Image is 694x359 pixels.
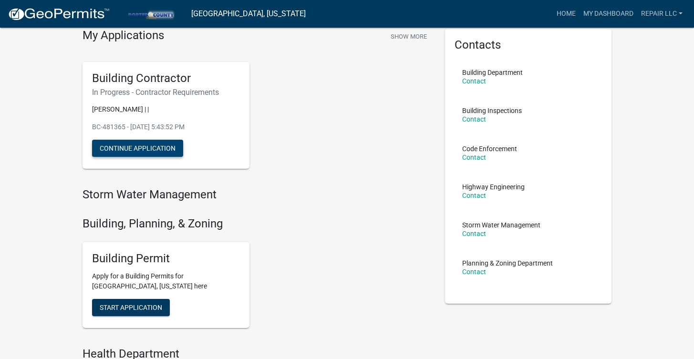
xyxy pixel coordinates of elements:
a: [GEOGRAPHIC_DATA], [US_STATE] [191,6,306,22]
h6: In Progress - Contractor Requirements [92,88,240,97]
h4: Building, Planning, & Zoning [83,217,431,231]
h5: Building Contractor [92,72,240,85]
a: Contact [462,77,486,85]
p: Planning & Zoning Department [462,260,553,267]
a: Contact [462,154,486,161]
a: Repair LLC [637,5,686,23]
span: Start Application [100,303,162,311]
a: Contact [462,192,486,199]
p: Highway Engineering [462,184,525,190]
h4: My Applications [83,29,164,43]
p: Apply for a Building Permits for [GEOGRAPHIC_DATA], [US_STATE] here [92,271,240,291]
a: Contact [462,268,486,276]
a: Home [553,5,580,23]
button: Start Application [92,299,170,316]
a: Contact [462,115,486,123]
h5: Contacts [455,38,602,52]
button: Show More [387,29,431,44]
img: Porter County, Indiana [117,7,184,20]
p: [PERSON_NAME] | | [92,104,240,114]
p: Storm Water Management [462,222,540,228]
p: Building Inspections [462,107,522,114]
a: My Dashboard [580,5,637,23]
p: BC-481365 - [DATE] 5:43:52 PM [92,122,240,132]
button: Continue Application [92,140,183,157]
h5: Building Permit [92,252,240,266]
p: Building Department [462,69,523,76]
a: Contact [462,230,486,237]
h4: Storm Water Management [83,188,431,202]
p: Code Enforcement [462,145,517,152]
